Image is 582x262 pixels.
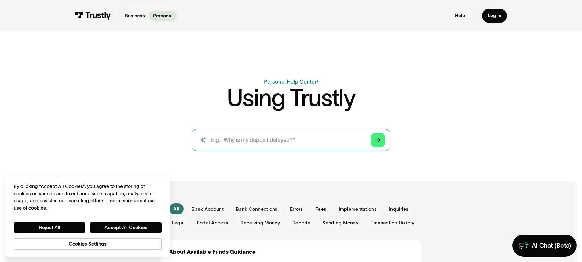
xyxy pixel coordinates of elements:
div: Privacy [14,183,162,249]
p: Business [125,12,145,20]
a: All [169,203,184,214]
span: Implementations [339,206,377,213]
p: Personal [153,12,173,20]
a: Business [121,11,149,21]
input: search [192,129,390,151]
div: / [317,79,318,85]
div: By clicking “Accept All Cookies”, you agree to the storing of cookies on your device to enhance s... [14,183,162,211]
button: Cookies Settings [14,238,162,250]
a: Log in [482,9,507,23]
span: Inquiries [389,206,409,213]
h1: Using Trustly [227,86,355,110]
span: Sending Money [322,220,358,226]
span: Legal [172,220,185,226]
span: Reports [292,220,310,226]
button: Accept All Cookies [90,222,162,233]
span: Errors [290,206,303,213]
img: Trustly Logo [75,12,111,20]
div: Log in [488,13,501,19]
span: Portal Access [197,220,228,226]
form: Email Form [161,203,421,229]
div: AI Chat (Beta) [532,242,571,249]
span: Bank Connections [236,206,277,213]
span: Transaction History [371,220,414,226]
a: Help [455,13,465,19]
form: Search [192,129,390,151]
span: Receiving Money [240,220,280,226]
div: Cookie banner [5,176,170,257]
a: AI Chat (Beta) [512,235,577,257]
button: Reject All [14,222,85,233]
div: All [173,206,179,212]
a: About Available Funds Guidance [169,248,256,256]
span: Bank Account [192,206,223,213]
a: Personal [149,11,177,21]
span: Fees [315,206,326,213]
a: Personal Help Center [264,79,317,85]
